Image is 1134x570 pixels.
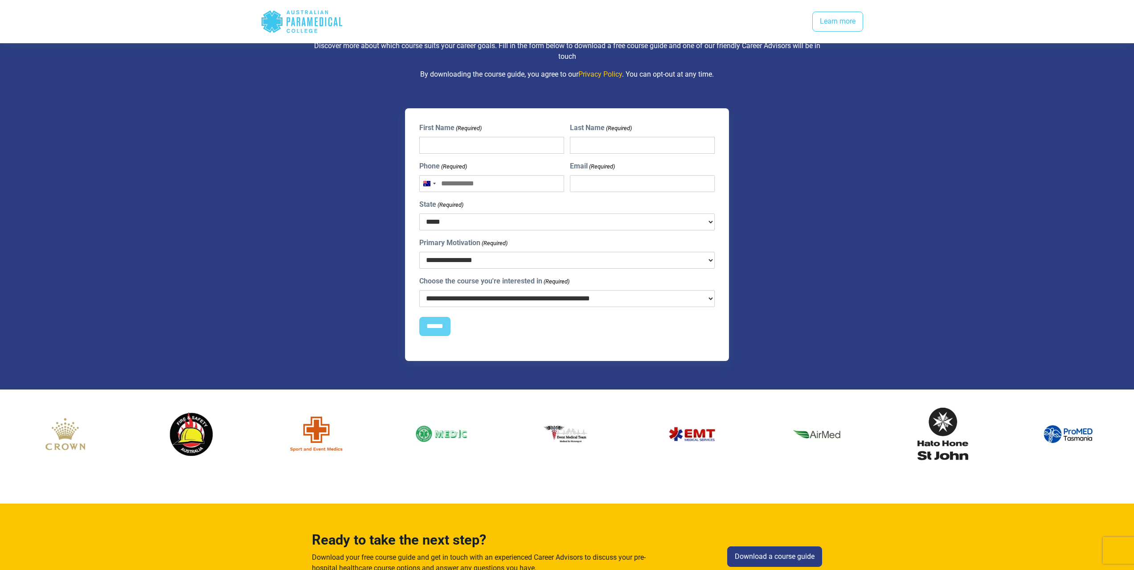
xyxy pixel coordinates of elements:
label: Last Name [570,123,632,133]
label: Phone [419,161,467,172]
img: Logo [290,407,343,461]
label: Primary Motivation [419,238,508,248]
img: Logo [1041,407,1095,461]
label: Email [570,161,615,172]
div: 30 / 60 [761,400,873,468]
span: (Required) [437,201,463,209]
div: 28 / 60 [511,400,623,468]
div: Australian Paramedical College [261,7,343,36]
button: Selected country [420,176,438,192]
div: 31 / 60 [887,400,999,468]
img: Logo [540,407,594,461]
img: Logo [415,407,468,461]
div: 25 / 60 [135,400,247,468]
span: (Required) [543,277,569,286]
div: 27 / 60 [385,400,497,468]
h3: Ready to take the next step? [312,532,649,549]
div: 24 / 60 [10,400,122,468]
div: 32 / 60 [1012,400,1124,468]
label: First Name [419,123,482,133]
img: Logo [790,407,844,461]
img: Logo [916,407,970,461]
div: 29 / 60 [636,400,748,468]
a: Download a course guide [727,546,822,567]
label: Choose the course you're interested in [419,276,569,287]
img: Logo [164,407,218,461]
span: (Required) [606,124,632,133]
span: (Required) [455,124,482,133]
span: (Required) [440,162,467,171]
a: Learn more [812,12,863,32]
span: (Required) [481,239,508,248]
label: State [419,199,463,210]
span: (Required) [589,162,615,171]
span: Discover more about which course suits your career goals. Fill in the form below to download a fr... [314,41,820,61]
p: By downloading the course guide, you agree to our . You can opt-out at any time. [307,69,828,80]
img: Logo [665,407,719,461]
img: Logo [39,407,92,461]
a: Privacy Policy [578,70,622,78]
div: 26 / 60 [260,400,372,468]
